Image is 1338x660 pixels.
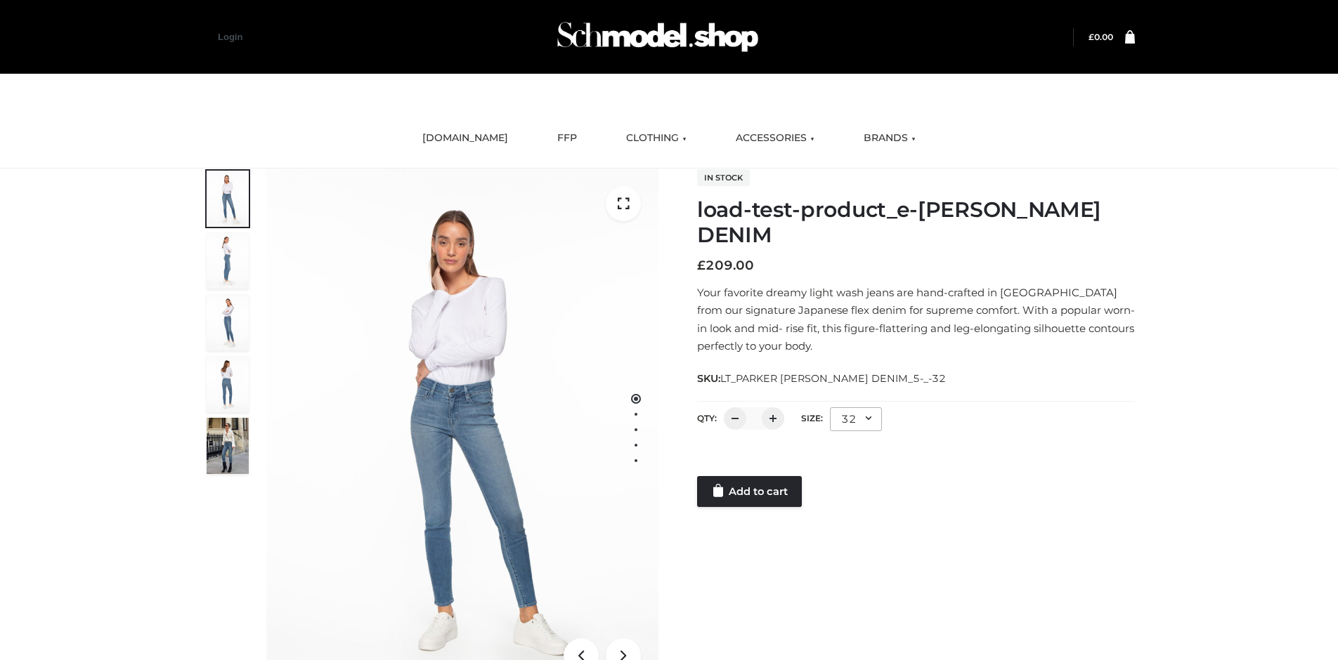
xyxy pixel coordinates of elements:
img: 2001KLX-Ava-skinny-cove-4-scaled_4636a833-082b-4702-abec-fd5bf279c4fc.jpg [207,232,249,289]
a: BRANDS [853,123,926,154]
a: Add to cart [697,476,802,507]
bdi: 209.00 [697,258,754,273]
a: [DOMAIN_NAME] [412,123,519,154]
span: £ [697,258,706,273]
img: 2001KLX-Ava-skinny-cove-1-scaled_9b141654-9513-48e5-b76c-3dc7db129200.jpg [207,171,249,227]
img: 2001KLX-Ava-skinny-cove-2-scaled_32c0e67e-5e94-449c-a916-4c02a8c03427.jpg [207,356,249,412]
a: CLOTHING [616,123,697,154]
a: FFP [547,123,587,154]
span: In stock [697,169,750,186]
h1: load-test-product_e-[PERSON_NAME] DENIM [697,197,1135,248]
bdi: 0.00 [1089,32,1113,42]
p: Your favorite dreamy light wash jeans are hand-crafted in [GEOGRAPHIC_DATA] from our signature Ja... [697,284,1135,355]
a: ACCESSORIES [725,123,825,154]
img: 2001KLX-Ava-skinny-cove-3-scaled_eb6bf915-b6b9-448f-8c6c-8cabb27fd4b2.jpg [207,294,249,350]
span: LT_PARKER [PERSON_NAME] DENIM_5-_-32 [720,372,946,385]
img: Schmodel Admin 964 [552,9,763,65]
a: £0.00 [1089,32,1113,42]
label: QTY: [697,413,717,423]
span: £ [1089,32,1094,42]
span: SKU: [697,370,947,387]
a: Login [218,32,242,42]
div: 32 [830,407,882,431]
img: Bowery-Skinny_Cove-1.jpg [207,418,249,474]
label: Size: [801,413,823,423]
